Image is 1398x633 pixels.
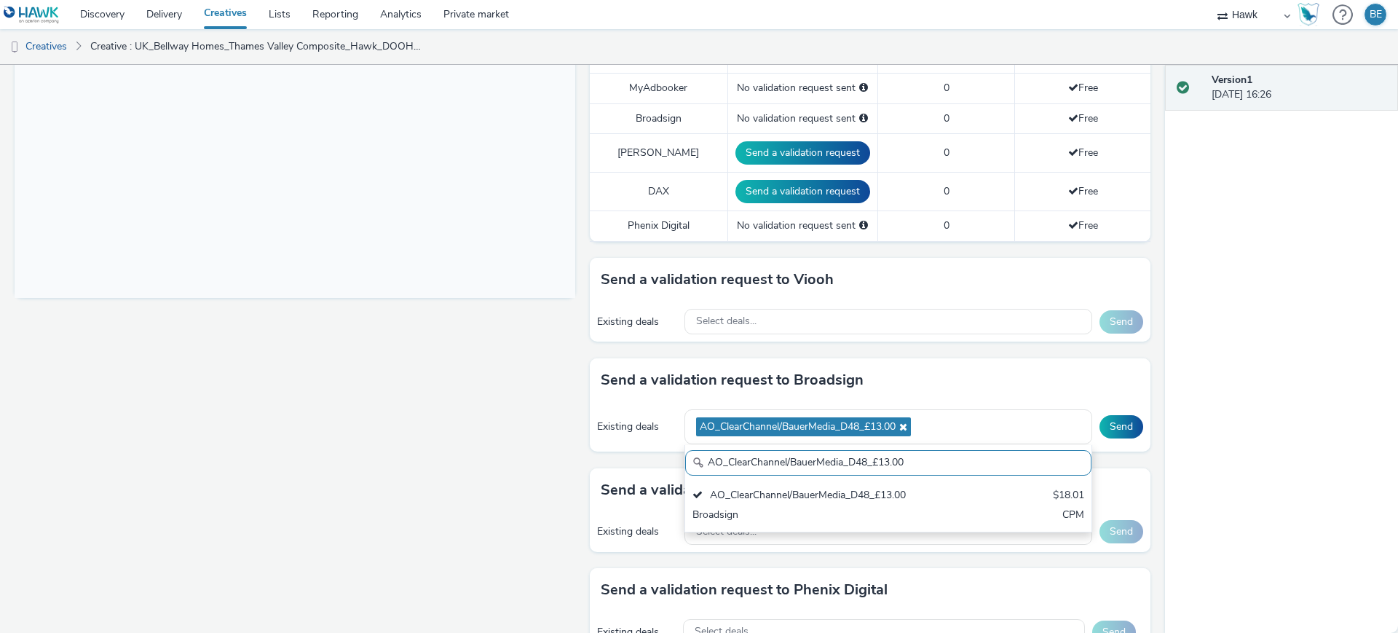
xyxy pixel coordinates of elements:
[1099,415,1143,439] button: Send
[4,6,60,24] img: undefined Logo
[685,450,1091,476] input: Search......
[590,74,727,103] td: MyAdbooker
[692,488,951,505] div: AO_ClearChannel/BauerMedia_D48_£13.00
[590,103,727,133] td: Broadsign
[1099,520,1143,543] button: Send
[1068,146,1098,160] span: Free
[1068,81,1098,95] span: Free
[1068,184,1098,198] span: Free
[1298,3,1325,26] a: Hawk Academy
[1099,310,1143,334] button: Send
[944,111,949,125] span: 0
[1068,111,1098,125] span: Free
[597,420,677,434] div: Existing deals
[944,146,949,160] span: 0
[735,81,870,95] div: No validation request sent
[700,421,896,433] span: AO_ClearChannel/BauerMedia_D48_£13.00
[158,45,403,182] img: Advertisement preview
[590,134,727,173] td: [PERSON_NAME]
[944,81,949,95] span: 0
[735,111,870,126] div: No validation request sent
[696,526,757,538] span: Select deals...
[601,579,888,601] h3: Send a validation request to Phenix Digital
[735,219,870,233] div: No validation request sent
[1062,508,1084,524] div: CPM
[590,173,727,211] td: DAX
[1212,73,1386,103] div: [DATE] 16:26
[1370,4,1382,25] div: BE
[601,269,834,291] h3: Send a validation request to Viooh
[7,40,22,55] img: dooh
[597,524,677,539] div: Existing deals
[1068,219,1098,232] span: Free
[601,479,882,501] h3: Send a validation request to MyAdbooker
[83,29,433,64] a: Creative : UK_Bellway Homes_Thames Valley Composite_Hawk_DOOH_Static_1920x1080_08/10/2025
[601,369,864,391] h3: Send a validation request to Broadsign
[859,219,868,233] div: Please select a deal below and click on Send to send a validation request to Phenix Digital.
[859,81,868,95] div: Please select a deal below and click on Send to send a validation request to MyAdbooker.
[1053,488,1084,505] div: $18.01
[590,211,727,241] td: Phenix Digital
[696,315,757,328] span: Select deals...
[735,141,870,165] button: Send a validation request
[944,219,949,232] span: 0
[944,184,949,198] span: 0
[1298,3,1319,26] img: Hawk Academy
[859,111,868,126] div: Please select a deal below and click on Send to send a validation request to Broadsign.
[597,315,677,329] div: Existing deals
[692,508,951,524] div: Broadsign
[1212,73,1252,87] strong: Version 1
[735,180,870,203] button: Send a validation request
